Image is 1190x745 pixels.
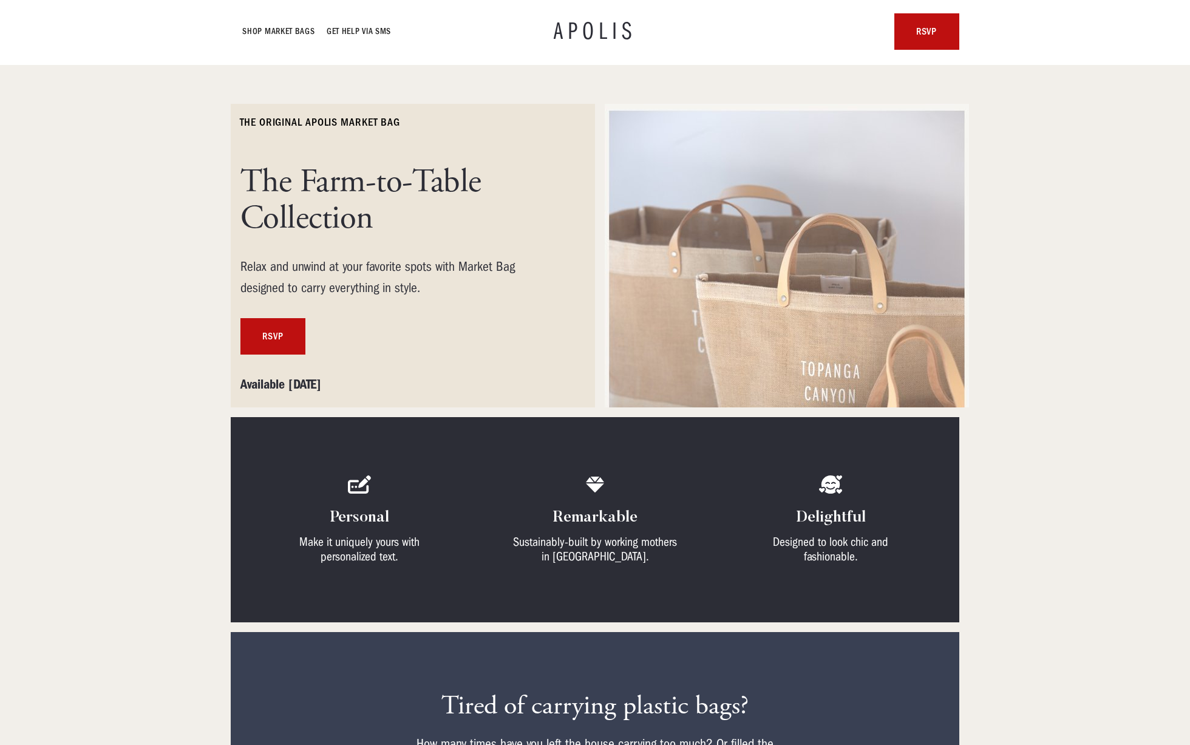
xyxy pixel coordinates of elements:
a: rsvp [894,13,959,50]
a: APOLIS [554,19,636,44]
a: Shop Market bags [243,24,315,39]
a: GET HELP VIA SMS [327,24,392,39]
h4: Remarkable [553,508,637,528]
div: Sustainably-built by working mothers in [GEOGRAPHIC_DATA]. [509,535,681,564]
h1: The Farm-to-Table Collection [240,164,556,237]
h6: The ORIGINAL Apolis market bag [240,115,400,130]
h4: Delightful [796,508,866,528]
h4: Personal [330,508,389,528]
strong: Available [DATE] [240,376,321,392]
div: Relax and unwind at your favorite spots with Market Bag designed to carry everything in style. [240,256,556,299]
h3: Tired of carrying plastic bags? [413,690,777,723]
a: RSVP [240,318,305,355]
div: Designed to look chic and fashionable. [745,535,916,564]
div: Make it uniquely yours with personalized text. [274,535,445,564]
